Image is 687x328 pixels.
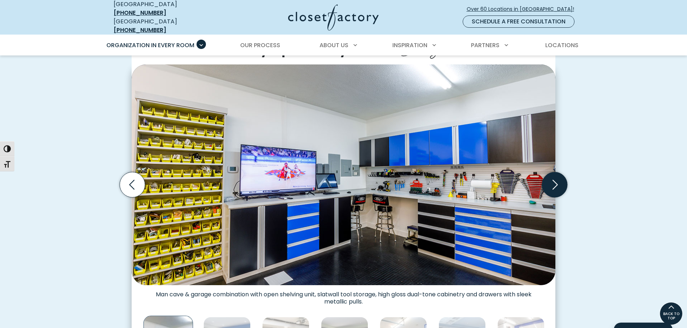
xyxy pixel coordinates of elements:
a: BACK TO TOP [660,302,683,325]
span: Partners [471,41,499,49]
img: Man cave & garage combination with open shelving unit, slatwall tool storage, high gloss dual-ton... [132,64,555,285]
img: Closet Factory Logo [288,4,379,31]
a: [PHONE_NUMBER] [114,9,166,17]
span: Locations [545,41,578,49]
button: Previous slide [117,169,148,200]
figcaption: Man cave & garage combination with open shelving unit, slatwall tool storage, high gloss dual-ton... [132,285,555,305]
nav: Primary Menu [101,35,586,55]
a: Over 60 Locations in [GEOGRAPHIC_DATA]! [466,3,580,15]
div: [GEOGRAPHIC_DATA] [114,17,218,35]
span: Over 60 Locations in [GEOGRAPHIC_DATA]! [467,5,580,13]
a: [PHONE_NUMBER] [114,26,166,34]
span: BACK TO TOP [660,312,682,320]
span: About Us [320,41,348,49]
a: Schedule a Free Consultation [463,15,574,28]
button: Next slide [539,169,570,200]
span: Our Process [240,41,280,49]
span: Organization in Every Room [106,41,194,49]
span: Inspiration [392,41,427,49]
